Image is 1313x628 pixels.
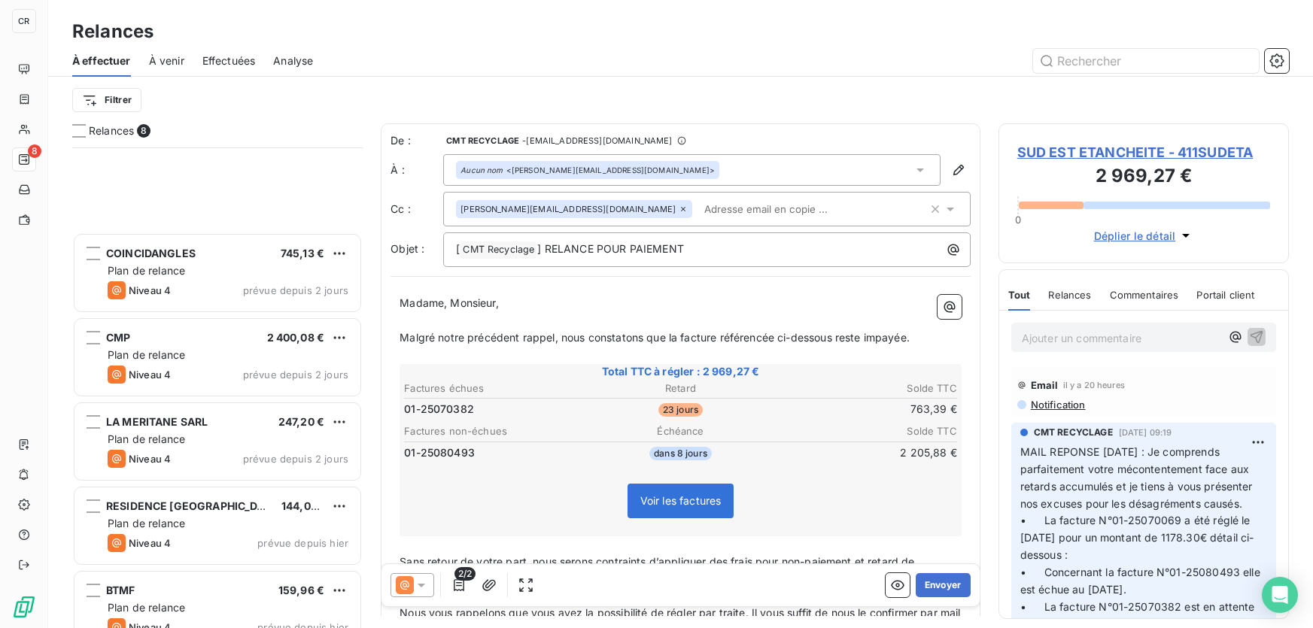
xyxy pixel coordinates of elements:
[916,573,971,597] button: Envoyer
[400,296,499,309] span: Madame, Monsieur,
[460,205,676,214] span: [PERSON_NAME][EMAIL_ADDRESS][DOMAIN_NAME]
[1020,566,1263,596] span: • Concernant la facture N°01-25080493 elle est échue au [DATE].
[403,423,587,439] th: Factures non-échues
[402,364,959,379] span: Total TTC à régler : 2 969,27 €
[89,123,134,138] span: Relances
[129,369,171,381] span: Niveau 4
[1015,214,1021,226] span: 0
[137,124,150,138] span: 8
[1029,399,1086,411] span: Notification
[774,401,958,417] td: 763,39 €
[1094,228,1176,244] span: Déplier le détail
[243,369,348,381] span: prévue depuis 2 jours
[243,284,348,296] span: prévue depuis 2 jours
[537,242,683,255] span: ] RELANCE POUR PAIEMENT
[108,517,185,529] span: Plan de relance
[1031,379,1059,391] span: Email
[774,423,958,439] th: Solde TTC
[774,381,958,396] th: Solde TTC
[1034,426,1113,439] span: CMT RECYCLAGE
[446,136,519,145] span: CMT RECYCLAGE
[460,165,715,175] div: <[PERSON_NAME][EMAIL_ADDRESS][DOMAIN_NAME]>
[278,584,324,596] span: 159,96 €
[108,348,185,361] span: Plan de relance
[72,18,153,45] h3: Relances
[108,264,185,277] span: Plan de relance
[108,432,185,445] span: Plan de relance
[72,88,141,112] button: Filtrer
[72,53,131,68] span: À effectuer
[1262,577,1298,613] div: Open Intercom Messenger
[1020,514,1254,561] span: • La facture N°01-25070069 a été réglé le [DATE] pour un montant de 1178.30€ détail ci-dessous :
[1110,289,1179,301] span: Commentaires
[278,415,324,428] span: 247,20 €
[106,415,208,428] span: LA MERITANE SARL
[149,53,184,68] span: À venir
[391,133,443,148] span: De :
[698,198,872,220] input: Adresse email en copie ...
[1020,445,1256,510] span: MAIL REPONSE [DATE] : Je comprends parfaitement votre mécontentement face aux retards accumulés e...
[456,242,460,255] span: [
[522,136,672,145] span: - [EMAIL_ADDRESS][DOMAIN_NAME]
[391,202,443,217] label: Cc :
[403,444,587,461] td: 01-25080493
[774,444,958,461] td: 2 205,88 €
[202,53,256,68] span: Effectuées
[1017,142,1270,162] span: SUD EST ETANCHEITE - 411SUDETA
[106,247,196,259] span: COINCIDANGLES
[1119,428,1172,437] span: [DATE] 09:19
[1033,49,1259,73] input: Rechercher
[1090,227,1199,244] button: Déplier le détail
[460,165,503,175] em: Aucun nom
[403,381,587,396] th: Factures échues
[28,144,41,158] span: 8
[400,555,917,585] span: Sans retour de votre part, nous serons contraints d’appliquer des frais pour non-paiement et reta...
[12,595,36,619] img: Logo LeanPay
[129,537,171,549] span: Niveau 4
[649,447,712,460] span: dans 8 jours
[108,601,185,614] span: Plan de relance
[391,162,443,177] label: À :
[391,242,424,255] span: Objet :
[1008,289,1031,301] span: Tout
[281,499,327,512] span: 144,00 €
[106,331,130,344] span: CMP
[1048,289,1091,301] span: Relances
[106,499,281,512] span: RESIDENCE [GEOGRAPHIC_DATA]
[640,494,722,507] span: Voir les factures
[106,584,135,596] span: BTMF
[129,453,171,465] span: Niveau 4
[267,331,325,344] span: 2 400,08 €
[257,537,348,549] span: prévue depuis hier
[404,402,474,417] span: 01-25070382
[129,284,171,296] span: Niveau 4
[243,453,348,465] span: prévue depuis 2 jours
[1017,162,1270,193] h3: 2 969,27 €
[588,381,772,396] th: Retard
[400,331,910,344] span: Malgré notre précédent rappel, nous constatons que la facture référencée ci-dessous reste impayée.
[588,423,772,439] th: Échéance
[454,567,476,581] span: 2/2
[1196,289,1254,301] span: Portail client
[273,53,313,68] span: Analyse
[1063,381,1125,390] span: il y a 20 heures
[460,241,536,259] span: CMT Recyclage
[281,247,324,259] span: 745,13 €
[658,403,703,417] span: 23 jours
[12,9,36,33] div: CR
